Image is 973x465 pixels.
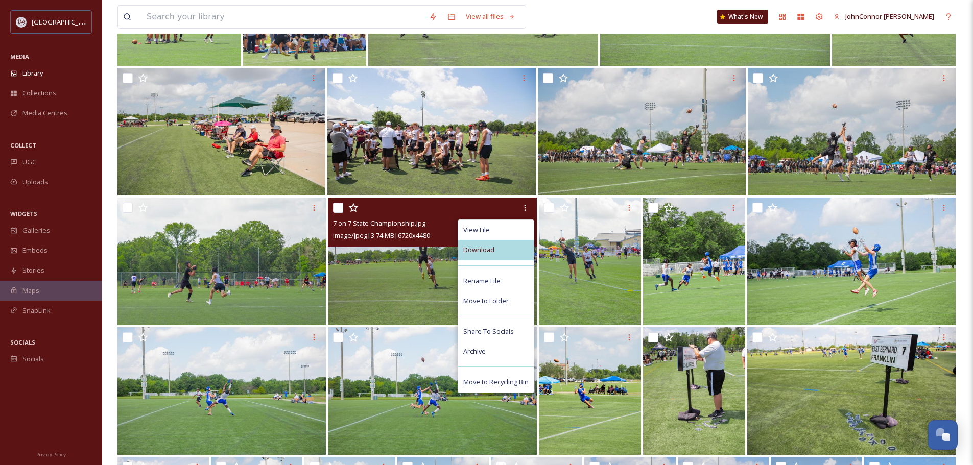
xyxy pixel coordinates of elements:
a: View all files [461,7,520,27]
img: 7 on 7 State Championship.jpg [748,68,956,195]
span: Stories [22,265,44,275]
span: Move to Recycling Bin [463,377,529,387]
span: image/jpeg | 3.74 MB | 6720 x 4480 [333,231,430,240]
img: 7 on 7 State Championship.jpg [538,68,746,195]
span: JohnConnor [PERSON_NAME] [845,12,934,21]
img: 7 on 7 State Championship.jpg [117,327,326,455]
span: Maps [22,286,39,296]
span: Download [463,245,494,255]
img: 7 on 7 State Championship.jpg [643,327,745,455]
img: 7 on 7 State Championship.jpg [643,198,745,325]
span: Uploads [22,177,48,187]
span: Media Centres [22,108,67,118]
span: Galleries [22,226,50,235]
span: COLLECT [10,141,36,149]
img: 7 on 7 State Championship.jpg [117,198,326,325]
button: Open Chat [928,420,958,450]
img: 7 on 7 State Championship.jpg [328,327,536,455]
span: View File [463,225,490,235]
span: 7 on 7 State Championship.jpg [333,218,425,228]
span: Privacy Policy [36,451,66,458]
a: Privacy Policy [36,448,66,460]
img: 7 on 7 State Championship.jpg [539,198,641,325]
span: Rename File [463,276,501,286]
span: MEDIA [10,53,29,60]
img: 7 on 7 State Championship.jpg [747,198,956,325]
span: SOCIALS [10,338,35,346]
a: JohnConnor [PERSON_NAME] [828,7,939,27]
span: [GEOGRAPHIC_DATA] [32,17,97,27]
span: Archive [463,347,486,356]
input: Search your library [141,6,424,28]
span: SnapLink [22,306,51,315]
a: What's New [717,10,768,24]
img: CollegeStation_Visit_Bug_Color.png [16,17,27,27]
span: Library [22,68,43,78]
span: Collections [22,88,56,98]
span: Share To Socials [463,327,514,336]
img: 7 on 7 State Championship.jpg [328,198,536,325]
span: WIDGETS [10,210,37,217]
span: Embeds [22,246,48,255]
img: 7 on 7 State Championship.jpg [747,327,956,455]
img: 7 on 7 State Championship.jpg [539,327,641,455]
img: 7 on 7 State Championship.jpg [327,68,535,195]
span: UGC [22,157,36,167]
span: Move to Folder [463,296,509,306]
span: Socials [22,354,44,364]
img: 7 on 7 State Championship.jpg [117,68,325,195]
